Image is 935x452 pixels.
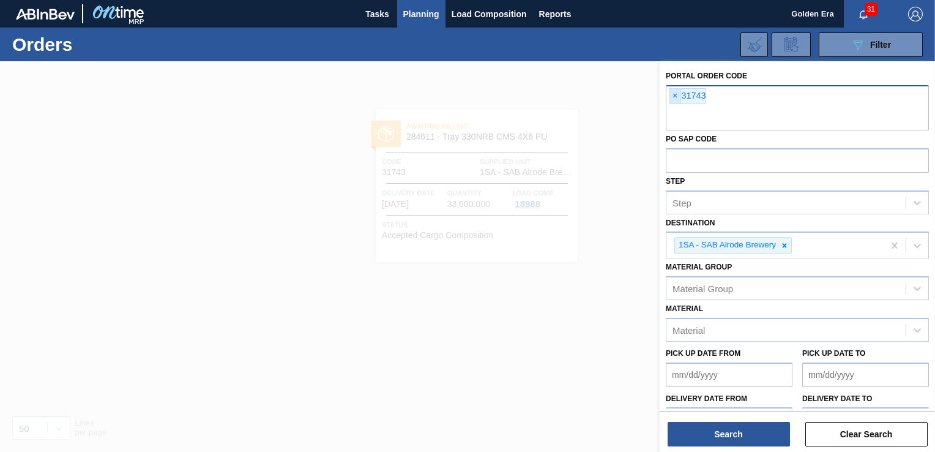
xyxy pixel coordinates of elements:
img: TNhmsLtSVTkK8tSr43FrP2fwEKptu5GPRR3wAAAABJRU5ErkJggg== [16,9,75,20]
label: Material [666,304,703,313]
input: mm/dd/yyyy [666,407,792,432]
label: Pick up Date from [666,349,740,358]
label: Material Group [666,263,732,271]
span: Tasks [364,7,391,21]
div: 31743 [669,88,706,104]
div: Material [672,325,705,335]
span: Filter [870,40,891,50]
div: 1SA - SAB Alrode Brewery [675,238,778,253]
label: Portal Order Code [666,72,747,80]
span: 31 [865,2,877,16]
input: mm/dd/yyyy [666,363,792,387]
button: Filter [819,32,923,57]
label: Delivery Date to [802,394,872,403]
span: Reports [539,7,572,21]
img: Logout [908,7,923,21]
h1: Orders [12,37,188,51]
div: Import Order Negotiation [740,32,768,57]
input: mm/dd/yyyy [802,407,929,432]
input: mm/dd/yyyy [802,363,929,387]
label: Delivery Date from [666,394,747,403]
div: Material Group [672,284,733,294]
label: Step [666,177,685,186]
span: Planning [403,7,439,21]
span: × [669,89,681,104]
label: Pick up Date to [802,349,865,358]
div: Step [672,197,691,208]
label: Destination [666,219,715,227]
div: Order Review Request [772,32,811,57]
label: PO SAP Code [666,135,717,143]
button: Notifications [844,6,883,23]
span: Load Composition [452,7,527,21]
